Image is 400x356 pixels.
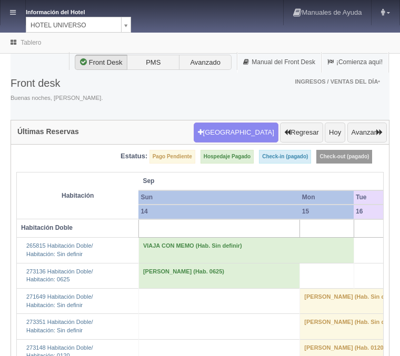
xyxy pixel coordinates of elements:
label: PMS [127,55,179,70]
th: Mon [300,190,354,205]
button: [GEOGRAPHIC_DATA] [194,123,278,143]
label: Front Desk [75,55,127,70]
label: Estatus: [121,151,147,161]
label: Pago Pendiente [149,150,195,164]
th: Sun [138,190,299,205]
label: Check-out (pagado) [316,150,372,164]
label: Check-in (pagado) [259,150,311,164]
label: Hospedaje Pagado [201,150,254,164]
h4: Últimas Reservas [17,128,79,136]
span: Sep [143,177,349,186]
th: 15 [300,205,354,219]
span: Ingresos / Ventas del día [295,78,380,85]
a: HOTEL UNIVERSO [26,17,131,33]
a: Manual del Front Desk [237,52,321,73]
button: Hoy [325,123,345,143]
strong: Habitación [62,192,94,199]
dt: Información del Hotel [26,5,110,17]
button: Regresar [280,123,323,143]
a: 271649 Habitación Doble/Habitación: Sin definir [26,293,93,308]
h3: Front desk [11,77,103,89]
a: 273136 Habitación Doble/Habitación: 0625 [26,268,93,283]
td: VIAJA CON MEMO (Hab. Sin definir) [138,238,354,263]
button: Avanzar [347,123,387,143]
b: Habitación Doble [21,224,73,231]
a: 273351 Habitación Doble/Habitación: Sin definir [26,319,93,333]
span: HOTEL UNIVERSO [31,17,117,33]
td: [PERSON_NAME] (Hab. 0625) [138,263,299,288]
a: ¡Comienza aquí! [322,52,388,73]
span: Buenas noches, [PERSON_NAME]. [11,94,103,103]
label: Avanzado [179,55,232,70]
th: 14 [138,205,299,219]
a: 265815 Habitación Doble/Habitación: Sin definir [26,242,93,257]
a: Tablero [21,39,41,46]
